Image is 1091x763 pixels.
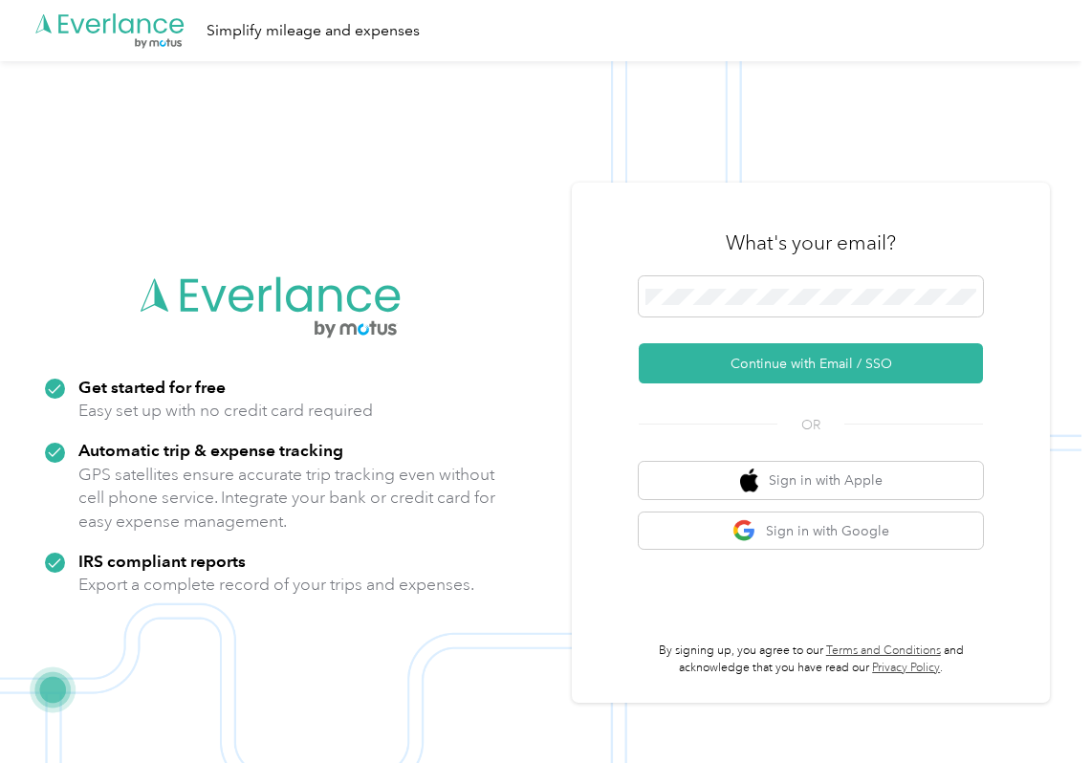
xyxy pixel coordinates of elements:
p: Easy set up with no credit card required [78,399,373,423]
img: google logo [732,519,756,543]
div: Simplify mileage and expenses [207,19,420,43]
img: apple logo [740,469,759,492]
a: Privacy Policy [872,661,940,675]
p: GPS satellites ensure accurate trip tracking even without cell phone service. Integrate your bank... [78,463,496,534]
button: apple logoSign in with Apple [639,462,983,499]
p: Export a complete record of your trips and expenses. [78,573,474,597]
h3: What's your email? [726,229,896,256]
strong: Automatic trip & expense tracking [78,440,343,460]
p: By signing up, you agree to our and acknowledge that you have read our . [639,643,983,676]
iframe: Everlance-gr Chat Button Frame [984,656,1091,763]
a: Terms and Conditions [826,643,941,658]
strong: IRS compliant reports [78,551,246,571]
button: Continue with Email / SSO [639,343,983,383]
strong: Get started for free [78,377,226,397]
button: google logoSign in with Google [639,512,983,550]
span: OR [777,415,844,435]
